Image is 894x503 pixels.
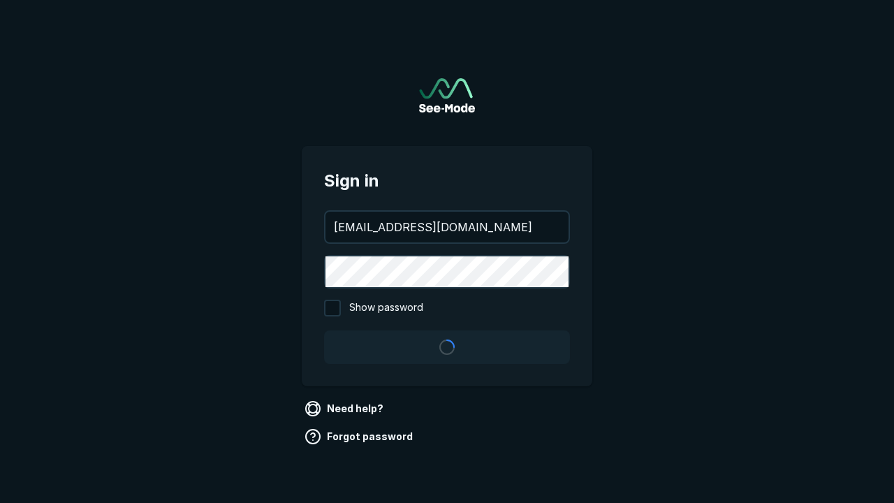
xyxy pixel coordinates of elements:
a: Go to sign in [419,78,475,112]
span: Show password [349,300,423,316]
input: your@email.com [325,212,569,242]
span: Sign in [324,168,570,194]
img: See-Mode Logo [419,78,475,112]
a: Need help? [302,398,389,420]
a: Forgot password [302,425,418,448]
